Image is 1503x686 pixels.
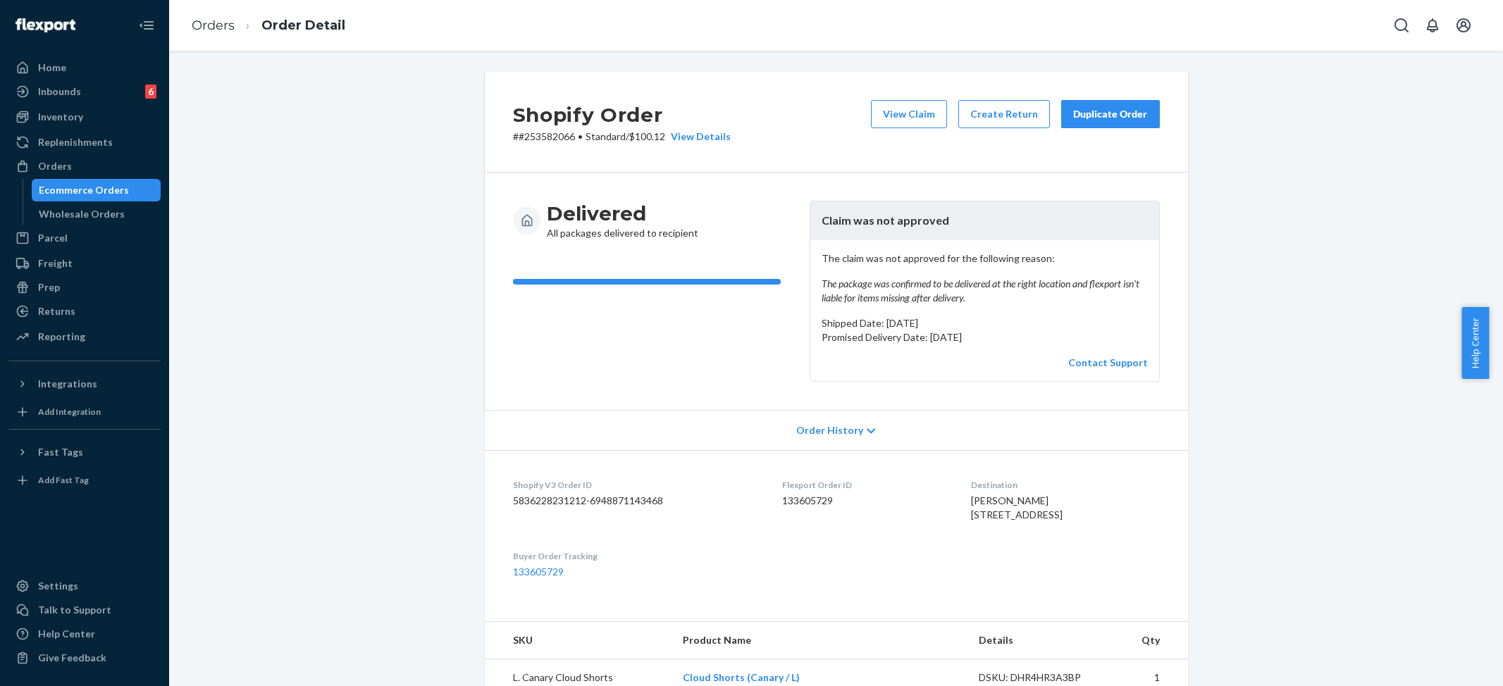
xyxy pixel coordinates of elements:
div: Inbounds [38,85,81,99]
div: Replenishments [38,135,113,149]
a: Prep [8,276,161,299]
dd: 133605729 [782,494,948,508]
a: Replenishments [8,131,161,154]
button: Open account menu [1449,11,1478,39]
button: View Claim [871,100,947,128]
span: [PERSON_NAME] [STREET_ADDRESS] [971,494,1063,520]
dt: Destination [971,479,1159,491]
h3: Delivered [547,201,698,226]
div: 6 [145,85,156,99]
a: Settings [8,575,161,597]
div: Returns [38,304,75,318]
button: View Details [665,130,731,144]
div: Talk to Support [38,603,111,617]
button: Talk to Support [8,599,161,621]
button: Duplicate Order [1061,100,1160,128]
div: Ecommerce Orders [39,183,129,197]
a: Orders [192,18,235,33]
div: Give Feedback [38,651,106,665]
ol: breadcrumbs [180,5,357,46]
a: Freight [8,252,161,275]
th: Product Name [672,622,967,659]
a: Inventory [8,106,161,128]
div: Help Center [38,627,95,641]
th: Details [967,622,1122,659]
div: All packages delivered to recipient [547,201,698,240]
span: Standard [586,130,626,142]
button: Close Navigation [132,11,161,39]
button: Create Return [958,100,1050,128]
p: The claim was not approved for the following reason: [822,251,1148,305]
a: Orders [8,155,161,177]
a: Order Detail [261,18,345,33]
img: Flexport logo [16,18,75,32]
a: Help Center [8,623,161,645]
header: Claim was not approved [810,201,1159,240]
button: Give Feedback [8,647,161,669]
em: The package was confirmed to be delivered at the right location and flexport isn't liable for ite... [822,277,1148,305]
div: Home [38,61,66,75]
p: Promised Delivery Date: [DATE] [822,330,1148,344]
dt: Buyer Order Tracking [513,550,760,562]
dt: Flexport Order ID [782,479,948,491]
div: DSKU: DHR4HR3A3BP [979,671,1111,685]
div: Reporting [38,330,85,344]
a: Add Fast Tag [8,469,161,492]
div: Orders [38,159,72,173]
div: Add Fast Tag [38,474,89,486]
a: Parcel [8,227,161,249]
a: Inbounds6 [8,80,161,103]
dd: 5836228231212-6948871143468 [513,494,760,508]
div: Prep [38,280,60,294]
div: Settings [38,579,78,593]
button: Fast Tags [8,441,161,463]
button: Help Center [1461,307,1489,379]
div: Duplicate Order [1073,107,1148,121]
div: Parcel [38,231,68,245]
div: Add Integration [38,406,101,418]
a: Wholesale Orders [32,203,161,225]
div: Wholesale Orders [39,207,125,221]
button: Integrations [8,373,161,395]
a: 133605729 [513,566,564,578]
div: Integrations [38,377,97,391]
iframe: Opens a widget where you can chat to one of our agents [1414,644,1489,679]
p: # #253582066 / $100.12 [513,130,731,144]
a: Add Integration [8,401,161,423]
th: Qty [1122,622,1188,659]
a: Reporting [8,325,161,348]
dt: Shopify V3 Order ID [513,479,760,491]
a: Cloud Shorts (Canary / L) [683,671,800,683]
span: Order History [796,423,863,437]
div: Inventory [38,110,83,124]
button: Open Search Box [1387,11,1416,39]
th: SKU [485,622,672,659]
div: Freight [38,256,73,270]
button: Open notifications [1418,11,1447,39]
a: Returns [8,300,161,323]
div: Fast Tags [38,445,83,459]
a: Contact Support [1068,356,1148,368]
span: • [578,130,583,142]
h2: Shopify Order [513,100,731,130]
a: Home [8,56,161,79]
a: Ecommerce Orders [32,179,161,201]
p: Shipped Date: [DATE] [822,316,1148,330]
